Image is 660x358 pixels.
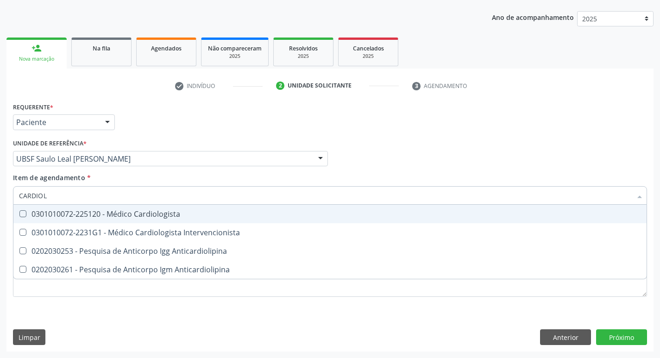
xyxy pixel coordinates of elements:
[16,118,96,127] span: Paciente
[276,82,284,90] div: 2
[13,56,60,63] div: Nova marcação
[19,229,641,236] div: 0301010072-2231G1 - Médico Cardiologista Intervencionista
[93,44,110,52] span: Na fila
[288,82,352,90] div: Unidade solicitante
[19,210,641,218] div: 0301010072-225120 - Médico Cardiologista
[345,53,391,60] div: 2025
[19,266,641,273] div: 0202030261 - Pesquisa de Anticorpo Igm Anticardiolipina
[151,44,182,52] span: Agendados
[280,53,327,60] div: 2025
[492,11,574,23] p: Ano de acompanhamento
[596,329,647,345] button: Próximo
[540,329,591,345] button: Anterior
[353,44,384,52] span: Cancelados
[13,100,53,114] label: Requerente
[31,43,42,53] div: person_add
[289,44,318,52] span: Resolvidos
[19,247,641,255] div: 0202030253 - Pesquisa de Anticorpo Igg Anticardiolipina
[13,137,87,151] label: Unidade de referência
[208,53,262,60] div: 2025
[208,44,262,52] span: Não compareceram
[13,173,85,182] span: Item de agendamento
[16,154,309,163] span: UBSF Saulo Leal [PERSON_NAME]
[19,186,632,205] input: Buscar por procedimentos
